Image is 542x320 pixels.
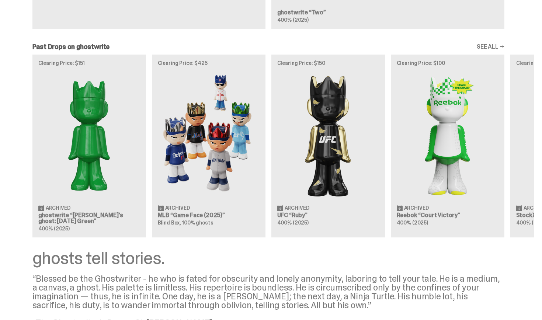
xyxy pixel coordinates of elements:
[397,219,428,226] span: 400% (2025)
[277,60,379,66] p: Clearing Price: $150
[158,72,260,199] img: Game Face (2025)
[277,219,309,226] span: 400% (2025)
[158,219,181,226] span: Blind Box,
[38,72,140,199] img: Schrödinger's ghost: Sunday Green
[32,44,110,50] h2: Past Drops on ghostwrite
[404,205,429,211] span: Archived
[277,10,498,15] h3: ghostwrite “Two”
[397,60,498,66] p: Clearing Price: $100
[277,17,309,23] span: 400% (2025)
[46,205,70,211] span: Archived
[277,72,379,199] img: Ruby
[271,55,385,237] a: Clearing Price: $150 Ruby Archived
[158,60,260,66] p: Clearing Price: $425
[277,212,379,218] h3: UFC “Ruby”
[38,212,140,224] h3: ghostwrite “[PERSON_NAME]'s ghost: [DATE] Green”
[397,212,498,218] h3: Reebok “Court Victory”
[397,72,498,199] img: Court Victory
[38,60,140,66] p: Clearing Price: $151
[391,55,504,237] a: Clearing Price: $100 Court Victory Archived
[285,205,309,211] span: Archived
[152,55,265,237] a: Clearing Price: $425 Game Face (2025) Archived
[32,249,504,267] div: ghosts tell stories.
[158,212,260,218] h3: MLB “Game Face (2025)”
[32,55,146,237] a: Clearing Price: $151 Schrödinger's ghost: Sunday Green Archived
[38,225,70,232] span: 400% (2025)
[182,219,213,226] span: 100% ghosts
[477,44,504,50] a: SEE ALL →
[165,205,190,211] span: Archived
